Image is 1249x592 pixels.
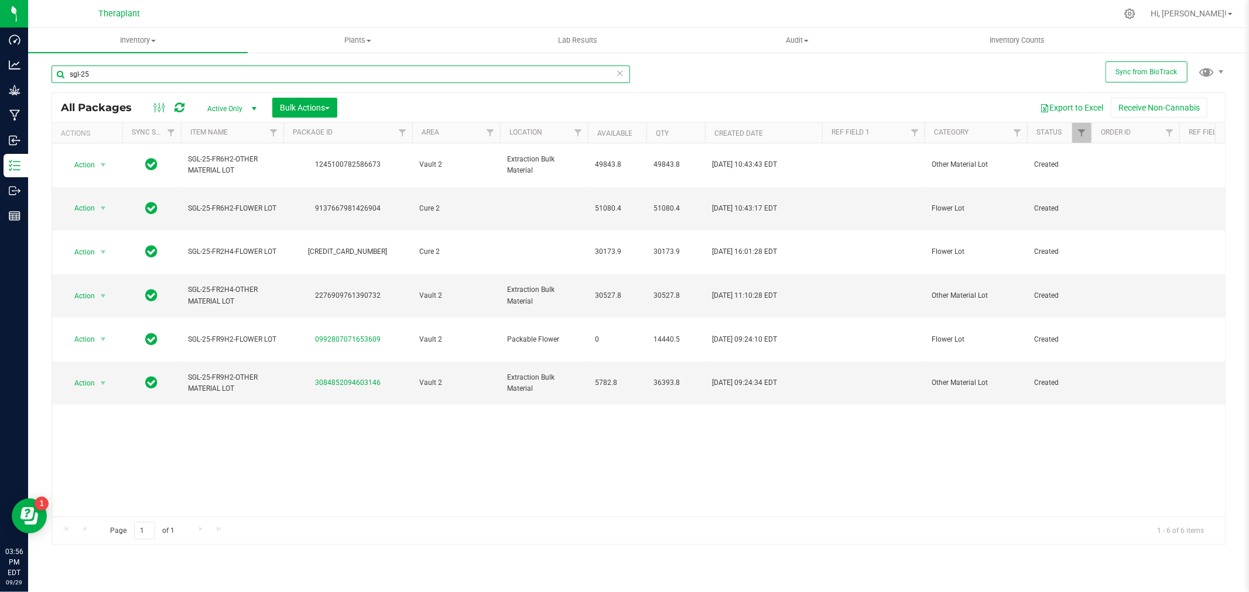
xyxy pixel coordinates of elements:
span: In Sync [146,156,158,173]
span: [DATE] 10:43:17 EDT [712,203,777,214]
span: 51080.4 [653,203,698,214]
span: Sync from BioTrack [1116,68,1178,76]
span: SGL-25-FR6H2-OTHER MATERIAL LOT [188,154,276,176]
span: [DATE] 09:24:34 EDT [712,377,777,388]
span: Inventory Counts [974,35,1060,46]
span: Created [1034,334,1084,345]
span: 5782.8 [595,377,639,388]
span: [DATE] 16:01:28 EDT [712,246,777,257]
iframe: Resource center [12,498,47,534]
a: Item Name [190,128,228,136]
span: Action [64,288,95,304]
span: Extraction Bulk Material [507,154,581,176]
span: Cure 2 [419,246,493,257]
a: 3084852094603146 [315,378,381,387]
a: Filter [905,123,925,143]
span: 30527.8 [595,290,639,301]
input: 1 [134,522,155,540]
span: Flower Lot [932,203,1020,214]
div: 1245100782586673 [282,159,414,170]
div: [CREDIT_CARD_NUMBER] [282,246,414,257]
span: select [96,288,111,304]
a: Inventory Counts [907,28,1127,53]
a: Filter [264,123,283,143]
span: 51080.4 [595,203,639,214]
a: Qty [656,129,669,137]
a: Area [422,128,439,136]
span: 0 [595,334,639,345]
inline-svg: Grow [9,84,20,96]
span: Packable Flower [507,334,581,345]
a: Filter [162,123,181,143]
span: 49843.8 [595,159,639,170]
span: Created [1034,159,1084,170]
span: Inventory [28,35,248,46]
span: Hi, [PERSON_NAME]! [1151,9,1227,18]
span: Created [1034,377,1084,388]
a: Order Id [1101,128,1131,136]
span: Page of 1 [100,522,184,540]
span: 1 - 6 of 6 items [1148,522,1213,539]
span: Action [64,157,95,173]
span: Created [1034,246,1084,257]
span: Created [1034,290,1084,301]
inline-svg: Inbound [9,135,20,146]
a: Filter [393,123,412,143]
a: Lab Results [468,28,687,53]
a: Ref Field 2 [1189,128,1227,136]
a: Category [934,128,969,136]
span: Other Material Lot [932,290,1020,301]
a: Sync Status [132,128,177,136]
span: Audit [688,35,906,46]
span: 49843.8 [653,159,698,170]
a: Status [1036,128,1062,136]
button: Sync from BioTrack [1106,61,1188,82]
span: SGL-25-FR2H4-OTHER MATERIAL LOT [188,284,276,307]
a: Ref Field 1 [831,128,870,136]
span: Other Material Lot [932,377,1020,388]
span: In Sync [146,200,158,216]
span: Action [64,375,95,391]
span: In Sync [146,243,158,260]
span: Extraction Bulk Material [507,284,581,307]
span: Flower Lot [932,246,1020,257]
a: Filter [569,123,588,143]
span: In Sync [146,374,158,391]
span: [DATE] 10:43:43 EDT [712,159,777,170]
span: Clear [616,66,624,81]
span: Other Material Lot [932,159,1020,170]
span: Vault 2 [419,377,493,388]
a: Inventory [28,28,248,53]
span: 30173.9 [595,246,639,257]
span: SGL-25-FR6H2-FLOWER LOT [188,203,276,214]
a: Available [597,129,632,137]
span: Vault 2 [419,159,493,170]
span: select [96,244,111,260]
a: Audit [687,28,907,53]
span: Created [1034,203,1084,214]
inline-svg: Manufacturing [9,109,20,121]
span: select [96,200,111,216]
input: Search Package ID, Item Name, SKU, Lot or Part Number... [52,66,630,83]
span: select [96,157,111,173]
span: Extraction Bulk Material [507,372,581,394]
span: SGL-25-FR9H2-OTHER MATERIAL LOT [188,372,276,394]
span: Action [64,244,95,260]
span: Bulk Actions [280,103,330,112]
span: SGL-25-FR2H4-FLOWER LOT [188,246,276,257]
inline-svg: Outbound [9,185,20,197]
span: 36393.8 [653,377,698,388]
a: Created Date [714,129,763,137]
span: In Sync [146,331,158,347]
a: Plants [248,28,467,53]
span: Vault 2 [419,334,493,345]
span: All Packages [61,101,143,114]
a: Package ID [293,128,333,136]
a: Filter [1072,123,1091,143]
button: Receive Non-Cannabis [1111,98,1207,118]
span: Vault 2 [419,290,493,301]
span: Plants [248,35,467,46]
p: 03:56 PM EDT [5,546,23,578]
inline-svg: Dashboard [9,34,20,46]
